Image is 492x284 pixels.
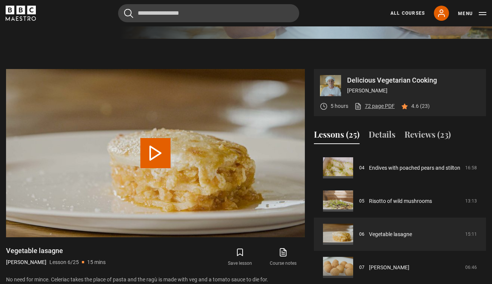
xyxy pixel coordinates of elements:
[6,258,46,266] p: [PERSON_NAME]
[369,128,395,144] button: Details
[6,69,305,237] video-js: Video Player
[49,258,79,266] p: Lesson 6/25
[6,276,305,284] p: No need for mince. Celeriac takes the place of pasta and the ragù is made with veg and a tomato s...
[87,258,106,266] p: 15 mins
[411,102,430,110] p: 4.6 (23)
[391,10,425,17] a: All Courses
[404,128,451,144] button: Reviews (23)
[314,128,360,144] button: Lessons (25)
[331,102,348,110] p: 5 hours
[369,164,460,172] a: Endives with poached pears and stilton
[140,138,171,168] button: Play Lesson Vegetable lasagne
[262,246,305,268] a: Course notes
[354,102,395,110] a: 72 page PDF
[347,77,480,84] p: Delicious Vegetarian Cooking
[118,4,299,22] input: Search
[369,197,432,205] a: Risotto of wild mushrooms
[6,246,106,255] h1: Vegetable lasagne
[369,230,412,238] a: Vegetable lasagne
[369,264,409,272] a: [PERSON_NAME]
[124,9,133,18] button: Submit the search query
[347,87,480,95] p: [PERSON_NAME]
[6,6,36,21] svg: BBC Maestro
[218,246,261,268] button: Save lesson
[458,10,486,17] button: Toggle navigation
